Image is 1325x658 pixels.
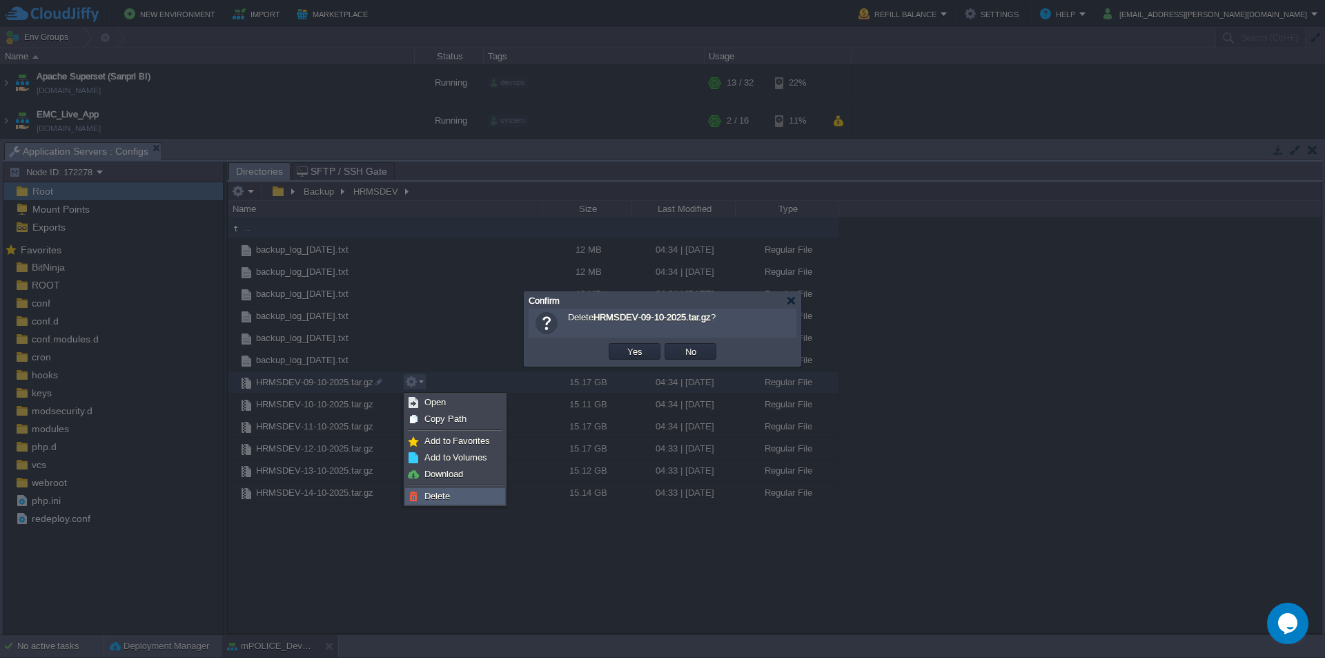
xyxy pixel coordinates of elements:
span: Copy Path [424,414,467,424]
a: Add to Favorites [406,434,504,449]
a: Add to Volumes [406,450,504,465]
span: Confirm [529,296,560,306]
span: Add to Favorites [424,436,490,446]
span: Delete [424,491,450,501]
iframe: chat widget [1267,603,1311,644]
a: Download [406,467,504,482]
span: Download [424,469,463,479]
button: Yes [623,345,647,358]
a: Delete [406,489,504,504]
a: Open [406,395,504,410]
span: Open [424,397,446,407]
span: Add to Volumes [424,452,487,463]
b: HRMSDEV-09-10-2025.tar.gz [593,312,711,322]
button: No [681,345,700,358]
span: Delete ? [568,312,716,322]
